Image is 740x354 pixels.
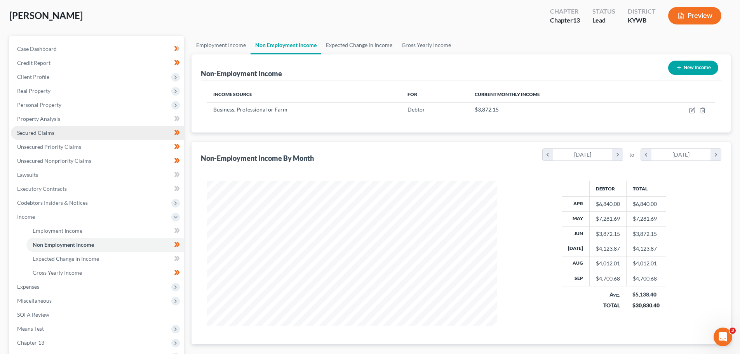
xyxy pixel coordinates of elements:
th: Apr [562,197,590,211]
a: Gross Yearly Income [397,36,456,54]
i: chevron_right [612,149,623,160]
span: Chapter 13 [17,339,44,346]
span: Expected Change in Income [33,255,99,262]
th: [DATE] [562,241,590,256]
a: Employment Income [192,36,251,54]
a: Unsecured Nonpriority Claims [11,154,184,168]
a: Non Employment Income [26,238,184,252]
span: Business, Professional or Farm [213,106,287,113]
span: Current Monthly Income [475,91,540,97]
div: Lead [592,16,615,25]
th: May [562,211,590,226]
div: Non-Employment Income [201,69,282,78]
a: Executory Contracts [11,182,184,196]
div: Status [592,7,615,16]
span: Credit Report [17,59,50,66]
a: SOFA Review [11,308,184,322]
th: Aug [562,256,590,271]
th: Sep [562,271,590,286]
span: Debtor [407,106,425,113]
span: Personal Property [17,101,61,108]
span: SOFA Review [17,311,49,318]
div: $30,830.40 [632,302,660,309]
span: Miscellaneous [17,297,52,304]
div: $5,138.40 [632,291,660,298]
span: For [407,91,417,97]
span: 3 [730,328,736,334]
span: Unsecured Nonpriority Claims [17,157,91,164]
span: Means Test [17,325,44,332]
th: Debtor [589,181,626,196]
span: Non Employment Income [33,241,94,248]
div: Avg. [595,291,620,298]
a: Unsecured Priority Claims [11,140,184,154]
div: District [628,7,656,16]
div: KYWB [628,16,656,25]
span: 13 [573,16,580,24]
div: $4,123.87 [596,245,620,253]
th: Jun [562,226,590,241]
i: chevron_right [710,149,721,160]
div: Chapter [550,7,580,16]
div: $6,840.00 [596,200,620,208]
td: $4,012.01 [626,256,666,271]
a: Case Dashboard [11,42,184,56]
a: Property Analysis [11,112,184,126]
iframe: Intercom live chat [714,328,732,346]
div: [DATE] [651,149,711,160]
a: Gross Yearly Income [26,266,184,280]
span: Expenses [17,283,39,290]
div: Non-Employment Income By Month [201,153,314,163]
i: chevron_left [641,149,651,160]
a: Credit Report [11,56,184,70]
div: [DATE] [553,149,613,160]
span: Income [17,213,35,220]
a: Lawsuits [11,168,184,182]
span: Employment Income [33,227,82,234]
i: chevron_left [543,149,553,160]
span: Real Property [17,87,50,94]
span: [PERSON_NAME] [9,10,83,21]
div: $3,872.15 [596,230,620,238]
td: $4,700.68 [626,271,666,286]
div: $4,700.68 [596,275,620,283]
div: TOTAL [595,302,620,309]
span: Executory Contracts [17,185,67,192]
span: Codebtors Insiders & Notices [17,199,88,206]
div: $7,281.69 [596,215,620,223]
a: Expected Change in Income [26,252,184,266]
a: Expected Change in Income [321,36,397,54]
span: Income Source [213,91,252,97]
span: Client Profile [17,73,49,80]
a: Employment Income [26,224,184,238]
td: $6,840.00 [626,197,666,211]
span: Property Analysis [17,115,60,122]
span: Lawsuits [17,171,38,178]
span: Case Dashboard [17,45,57,52]
td: $4,123.87 [626,241,666,256]
span: Secured Claims [17,129,54,136]
span: $3,872.15 [475,106,499,113]
div: Chapter [550,16,580,25]
span: Unsecured Priority Claims [17,143,81,150]
span: to [629,151,634,159]
button: New Income [668,61,718,75]
span: Gross Yearly Income [33,269,82,276]
a: Non Employment Income [251,36,321,54]
td: $7,281.69 [626,211,666,226]
a: Secured Claims [11,126,184,140]
td: $3,872.15 [626,226,666,241]
div: $4,012.01 [596,260,620,267]
button: Preview [668,7,721,24]
th: Total [626,181,666,196]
